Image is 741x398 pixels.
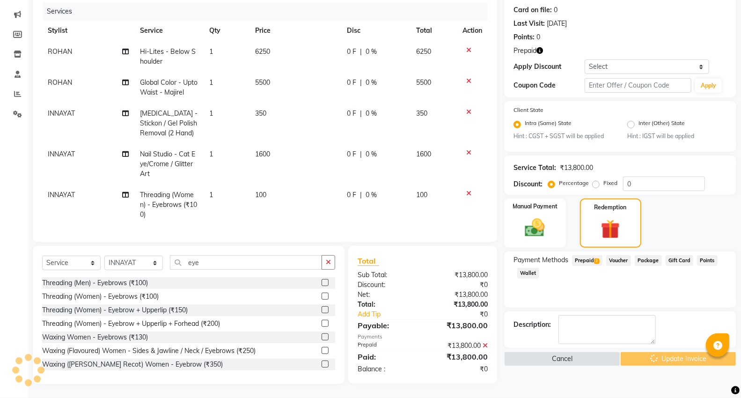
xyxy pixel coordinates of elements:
[635,255,662,266] span: Package
[514,320,551,330] div: Description:
[347,149,356,159] span: 0 F
[514,255,568,265] span: Payment Methods
[140,150,195,178] span: Nail Studio - Cat Eye/Crome / Glitter Art
[48,47,72,56] span: ROHAN
[255,47,270,56] span: 6250
[134,20,204,41] th: Service
[209,47,213,56] span: 1
[140,78,198,96] span: Global Color - Upto Waist - Majirel
[42,20,134,41] th: Stylist
[204,20,250,41] th: Qty
[525,119,572,130] label: Intra (Same) State
[351,320,423,331] div: Payable:
[209,109,213,118] span: 1
[514,132,613,140] small: Hint : CGST + SGST will be applied
[351,300,423,310] div: Total:
[416,150,431,158] span: 1600
[585,78,691,93] input: Enter Offer / Coupon Code
[42,292,159,302] div: Threading (Women) - Eyebrows (₹100)
[423,300,495,310] div: ₹13,800.00
[514,19,545,29] div: Last Visit:
[435,310,495,319] div: ₹0
[358,256,379,266] span: Total
[627,132,727,140] small: Hint : IGST will be applied
[560,163,593,173] div: ₹13,800.00
[594,203,627,212] label: Redemption
[48,191,75,199] span: INNAYAT
[366,190,377,200] span: 0 %
[514,81,585,90] div: Coupon Code
[695,79,722,93] button: Apply
[347,109,356,118] span: 0 F
[517,268,539,279] span: Wallet
[360,78,362,88] span: |
[209,150,213,158] span: 1
[360,47,362,57] span: |
[351,364,423,374] div: Balance :
[209,78,213,87] span: 1
[423,320,495,331] div: ₹13,800.00
[554,5,558,15] div: 0
[249,20,341,41] th: Price
[572,255,602,266] span: Prepaid
[416,109,427,118] span: 350
[351,341,423,351] div: Prepaid
[411,20,457,41] th: Total
[140,47,196,66] span: Hi-Lites - Below Shoulder
[603,179,617,187] label: Fixed
[351,310,434,319] a: Add Tip
[423,270,495,280] div: ₹13,800.00
[606,255,631,266] span: Voucher
[514,179,543,189] div: Discount:
[42,305,188,315] div: Threading (Women) - Eyebrow + Upperlip (₹150)
[514,163,556,173] div: Service Total:
[416,191,427,199] span: 100
[360,149,362,159] span: |
[559,179,589,187] label: Percentage
[423,351,495,362] div: ₹13,800.00
[347,78,356,88] span: 0 F
[48,109,75,118] span: INNAYAT
[547,19,567,29] div: [DATE]
[457,20,488,41] th: Action
[42,319,220,329] div: Threading (Women) - Eyebrow + Upperlip + Forhead (₹200)
[514,62,585,72] div: Apply Discount
[351,280,423,290] div: Discount:
[351,270,423,280] div: Sub Total:
[42,278,148,288] div: Threading (Men) - Eyebrows (₹100)
[43,3,495,20] div: Services
[366,47,377,57] span: 0 %
[255,191,266,199] span: 100
[366,109,377,118] span: 0 %
[366,149,377,159] span: 0 %
[594,258,599,264] span: 3
[638,119,685,130] label: Inter (Other) State
[514,32,535,42] div: Points:
[42,346,256,356] div: Waxing (Flavoured) Women - Sides & Jawline / Neck / Eyebrows (₹250)
[347,47,356,57] span: 0 F
[423,341,495,351] div: ₹13,800.00
[48,78,72,87] span: ROHAN
[351,351,423,362] div: Paid:
[255,78,270,87] span: 5500
[513,202,558,211] label: Manual Payment
[360,190,362,200] span: |
[366,78,377,88] span: 0 %
[514,106,543,114] label: Client State
[514,5,552,15] div: Card on file:
[255,109,266,118] span: 350
[140,191,197,219] span: Threading (Women) - Eyebrows (₹100)
[255,150,270,158] span: 1600
[42,332,148,342] div: Waxing Women - Eyebrows (₹130)
[504,352,620,366] button: Cancel
[170,255,322,270] input: Search or Scan
[697,255,718,266] span: Points
[423,364,495,374] div: ₹0
[416,78,431,87] span: 5500
[347,190,356,200] span: 0 F
[209,191,213,199] span: 1
[519,216,551,239] img: _cash.svg
[341,20,411,41] th: Disc
[42,360,223,369] div: Waxing ([PERSON_NAME] Recot) Women - Eyebrow (₹350)
[358,333,488,341] div: Payments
